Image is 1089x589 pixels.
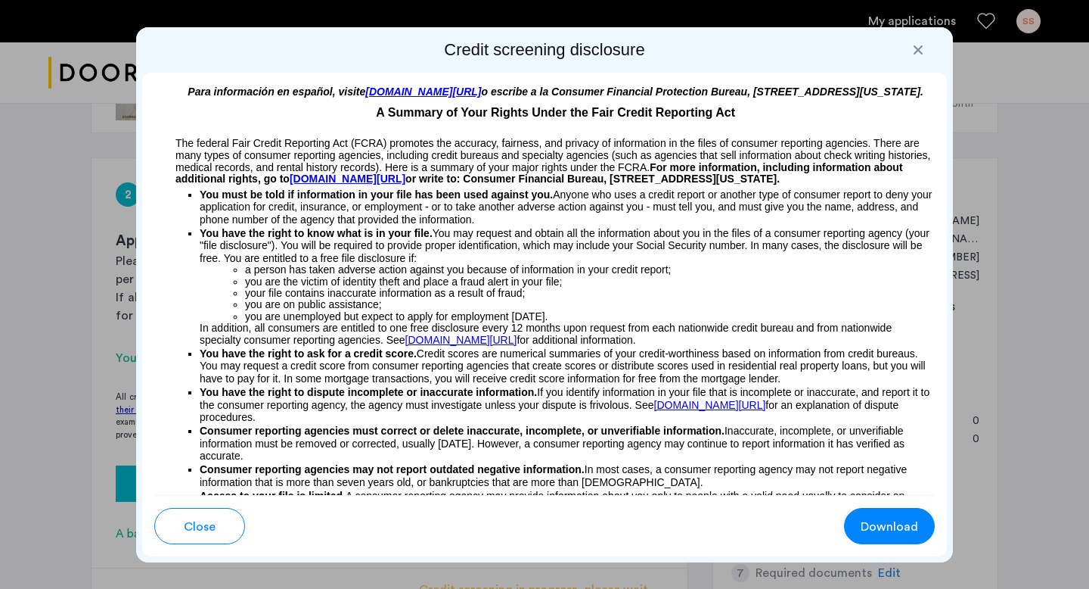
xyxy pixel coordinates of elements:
[200,463,585,475] span: Consumer reporting agencies may not report outdated negative information.
[365,86,481,98] a: [DOMAIN_NAME][URL]
[200,425,724,437] span: Consumer reporting agencies must correct or delete inaccurate, incomplete, or unverifiable inform...
[245,276,935,288] li: you are the victim of identity theft and place a fraud alert in your file;
[517,334,635,346] span: for additional information.
[200,463,935,488] p: In most cases, a consumer reporting agency may not report negative information that is more than ...
[405,173,780,185] span: or write to: Consumer Financial Bureau, [STREET_ADDRESS][US_STATE].
[175,161,903,185] span: For more information, including information about additional rights, go to
[245,299,935,310] li: you are on public assistance;
[200,227,935,264] p: You may request and obtain all the information about you in the files of a consumer reporting age...
[200,490,935,515] p: A consumer reporting agency may provide information about you only to people with a valid need us...
[154,508,245,544] button: button
[654,399,766,411] a: [DOMAIN_NAME][URL]
[482,86,924,98] span: o escribe a la Consumer Financial Protection Bureau, [STREET_ADDRESS][US_STATE].
[200,490,346,502] span: Access to your file is limited.
[200,322,892,345] span: In addition, all consumers are entitled to one free disclosure every 12 months upon request from ...
[245,264,935,276] li: a person has taken adverse action against you because of information in your credit report;
[844,508,935,544] button: button
[154,98,935,122] p: A Summary of Your Rights Under the Fair Credit Reporting Act
[200,386,537,398] span: You have the right to dispute incomplete or inaccurate information.
[200,227,433,239] span: You have the right to know what is in your file.
[861,518,918,536] span: Download
[200,347,417,360] span: You have the right to ask for a credit score.
[142,39,947,61] h2: Credit screening disclosure
[200,189,553,201] span: You must be told if information in your file has been used against you.
[200,185,935,226] p: Anyone who uses a credit report or another type of consumer report to deny your application for c...
[200,347,935,385] p: Credit scores are numerical summaries of your credit-worthiness based on information from credit ...
[200,386,929,423] span: If you identify information in your file that is incomplete or inaccurate, and report it to the c...
[200,425,935,462] p: Inaccurate, incomplete, or unverifiable information must be removed or corrected, usually [DATE]....
[405,335,517,346] a: [DOMAIN_NAME][URL]
[184,518,216,536] span: Close
[175,137,930,173] span: The federal Fair Credit Reporting Act (FCRA) promotes the accuracy, fairness, and privacy of info...
[290,173,405,185] a: [DOMAIN_NAME][URL]
[245,311,935,323] li: you are unemployed but expect to apply for employment [DATE].
[188,86,365,98] span: Para información en español, visite
[245,288,935,299] li: your file contains inaccurate information as a result of fraud;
